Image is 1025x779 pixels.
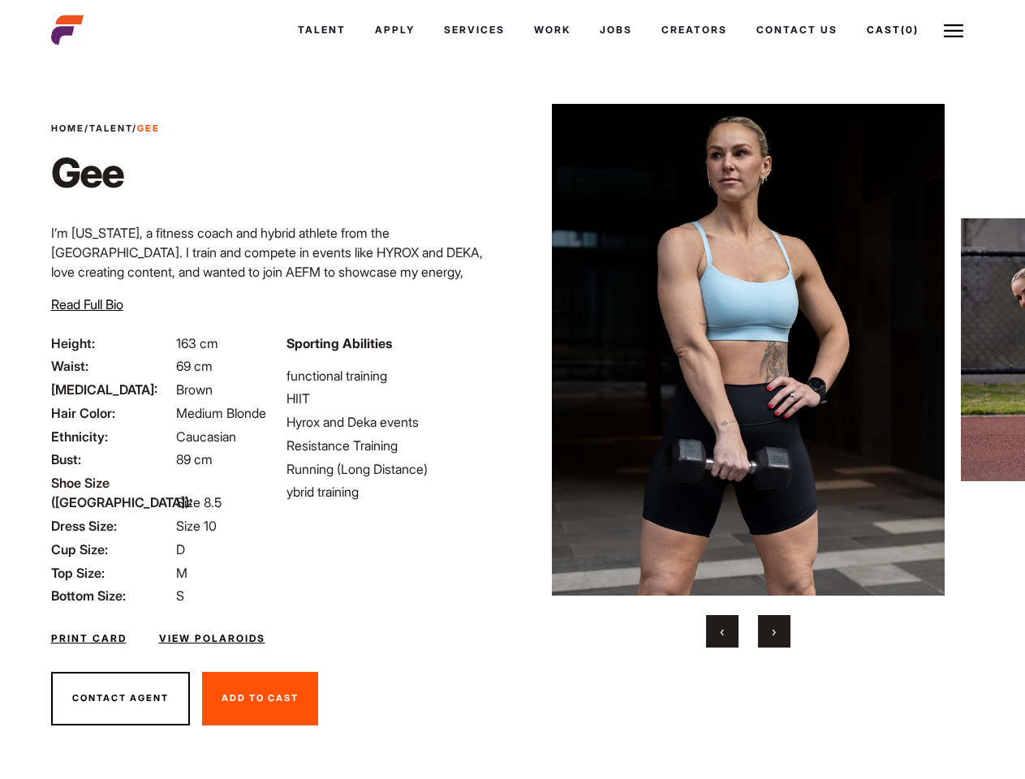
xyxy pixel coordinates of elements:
span: Brown [176,381,213,398]
a: Talent [89,123,132,134]
a: View Polaroids [159,631,265,646]
a: Creators [647,8,742,52]
span: S [176,587,184,604]
span: Caucasian [176,428,236,445]
span: Height: [51,334,173,353]
span: Medium Blonde [176,405,266,421]
span: Shoe Size ([GEOGRAPHIC_DATA]): [51,473,173,512]
li: functional training [286,366,502,385]
span: Ethnicity: [51,427,173,446]
li: Hyrox and Deka events [286,412,502,432]
span: Size 10 [176,518,217,534]
span: Dress Size: [51,516,173,536]
span: Next [772,623,776,639]
span: M [176,565,187,581]
span: D [176,541,185,557]
strong: Sporting Abilities [286,335,392,351]
li: Resistance Training [286,436,502,455]
span: 163 cm [176,335,218,351]
span: Bust: [51,450,173,469]
p: I’m [US_STATE], a fitness coach and hybrid athlete from the [GEOGRAPHIC_DATA]. I train and compet... [51,223,503,301]
span: Cup Size: [51,540,173,559]
button: Read Full Bio [51,295,123,314]
span: / / [51,122,160,136]
a: Jobs [585,8,647,52]
strong: Gee [137,123,160,134]
span: Hair Color: [51,403,173,423]
img: cropped-aefm-brand-fav-22-square.png [51,14,84,46]
button: Add To Cast [202,672,318,725]
span: (0) [901,24,919,36]
li: Running (Long Distance) [286,459,502,479]
span: [MEDICAL_DATA]: [51,380,173,399]
span: Bottom Size: [51,586,173,605]
span: Add To Cast [222,692,299,704]
button: Contact Agent [51,672,190,725]
a: Contact Us [742,8,852,52]
img: Burger icon [944,21,963,41]
a: Home [51,123,84,134]
li: HIIT [286,389,502,408]
a: Apply [360,8,429,52]
a: Services [429,8,519,52]
a: Print Card [51,631,127,646]
span: Read Full Bio [51,296,123,312]
span: Size 8.5 [176,494,222,510]
span: 69 cm [176,358,213,374]
span: Previous [720,623,724,639]
li: ybrid training [286,482,502,501]
h1: Gee [51,148,160,197]
a: Cast(0) [852,8,933,52]
span: 89 cm [176,451,213,467]
span: Top Size: [51,563,173,583]
a: Work [519,8,585,52]
span: Waist: [51,356,173,376]
a: Talent [283,8,360,52]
